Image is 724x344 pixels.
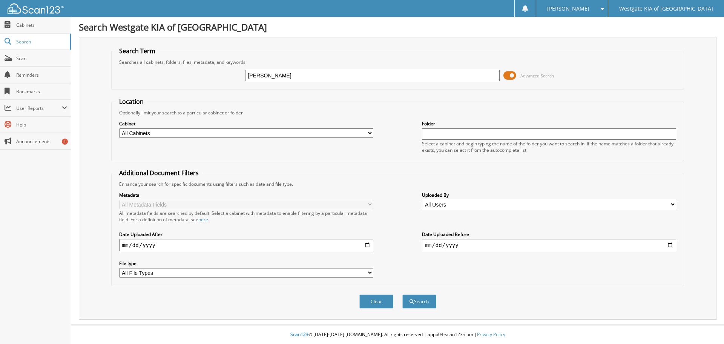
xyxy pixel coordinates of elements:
[422,231,676,238] label: Date Uploaded Before
[16,88,67,95] span: Bookmarks
[119,192,373,198] label: Metadata
[115,181,680,187] div: Enhance your search for specific documents using filters such as date and file type.
[16,105,62,111] span: User Reports
[198,216,208,223] a: here
[16,39,66,45] span: Search
[115,47,159,55] legend: Search Term
[16,122,67,128] span: Help
[16,55,67,62] span: Scan
[402,295,436,309] button: Search
[547,6,589,11] span: [PERSON_NAME]
[115,110,680,116] div: Optionally limit your search to a particular cabinet or folder
[62,139,68,145] div: 1
[16,138,67,145] span: Announcements
[520,73,554,79] span: Advanced Search
[290,331,308,338] span: Scan123
[119,260,373,267] label: File type
[115,59,680,65] div: Searches all cabinets, folders, files, metadata, and keywords
[71,325,724,344] div: © [DATE]-[DATE] [DOMAIN_NAME]. All rights reserved | appb04-scan123-com |
[422,120,676,127] label: Folder
[16,22,67,28] span: Cabinets
[8,3,64,14] img: scan123-logo-white.svg
[115,169,202,177] legend: Additional Document Filters
[119,239,373,251] input: start
[119,120,373,127] label: Cabinet
[477,331,505,338] a: Privacy Policy
[115,97,147,106] legend: Location
[422,239,676,251] input: end
[119,231,373,238] label: Date Uploaded After
[119,210,373,223] div: All metadata fields are searched by default. Select a cabinet with metadata to enable filtering b...
[422,192,676,198] label: Uploaded By
[16,72,67,78] span: Reminders
[422,140,676,153] div: Select a cabinet and begin typing the name of the folder you want to search in. If the name match...
[79,21,716,33] h1: Search Westgate KIA of [GEOGRAPHIC_DATA]
[359,295,393,309] button: Clear
[619,6,713,11] span: Westgate KIA of [GEOGRAPHIC_DATA]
